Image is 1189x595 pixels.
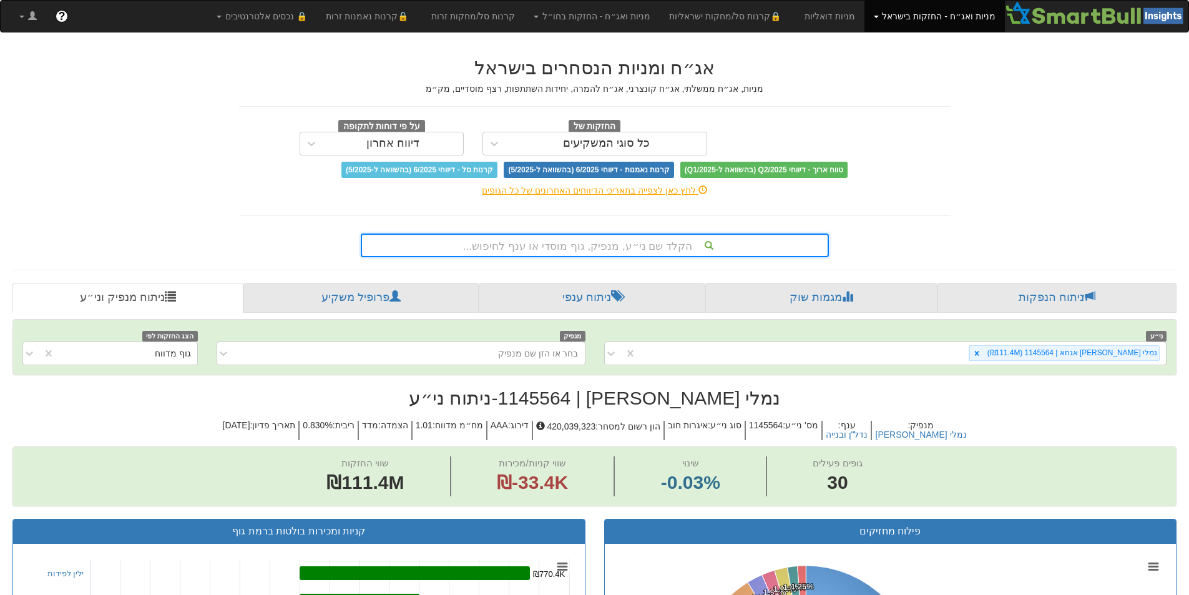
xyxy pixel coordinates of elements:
span: שינוי [682,458,699,468]
span: שווי החזקות [341,458,389,468]
a: 🔒 נכסים אלטרנטיבים [207,1,316,32]
h3: קניות ומכירות בולטות ברמת גוף [22,526,575,537]
span: 30 [813,470,862,496]
h5: מס' ני״ע : 1145564 [745,421,821,440]
span: ני״ע [1146,331,1167,342]
a: מניות ואג״ח - החזקות בישראל [864,1,1005,32]
img: Smartbull [1005,1,1188,26]
span: ? [58,10,65,22]
h5: דירוג : AAA [486,421,532,440]
span: קרנות סל - דיווחי 6/2025 (בהשוואה ל-5/2025) [341,162,497,178]
span: מנפיק [560,331,585,342]
div: לחץ כאן לצפייה בתאריכי הדיווחים האחרונים של כל הגופים [230,184,960,197]
a: 🔒קרנות נאמנות זרות [316,1,423,32]
a: ניתוח ענפי [479,283,705,313]
h5: מח״מ מדווח : 1.01 [411,421,486,440]
span: טווח ארוך - דיווחי Q2/2025 (בהשוואה ל-Q1/2025) [680,162,848,178]
a: 🔒קרנות סל/מחקות ישראליות [660,1,795,32]
h5: מניות, אג״ח ממשלתי, אג״ח קונצרני, אג״ח להמרה, יחידות השתתפות, רצף מוסדיים, מק״מ [239,84,951,94]
span: ₪-33.4K [497,472,568,493]
div: נמלי [PERSON_NAME] אגחא | 1145564 (₪111.4M) [984,346,1159,360]
a: מניות ואג״ח - החזקות בחו״ל [524,1,660,32]
span: גופים פעילים [813,458,862,468]
h5: מנפיק : [871,421,969,440]
span: הצג החזקות לפי [142,331,197,342]
a: ? [46,1,77,32]
div: כל סוגי המשקיעים [563,137,650,150]
tspan: 1.90% [773,584,796,594]
tspan: ₪770.4K [533,569,565,579]
a: ניתוח הנפקות [937,283,1177,313]
span: החזקות של [569,120,621,134]
div: דיווח אחרון [366,137,419,150]
h2: אג״ח ומניות הנסחרים בישראל [239,57,951,78]
a: פרופיל משקיע [243,283,478,313]
a: ילין לפידות [47,569,84,578]
a: מניות דואליות [795,1,864,32]
a: קרנות סל/מחקות זרות [422,1,524,32]
div: גוף מדווח [155,347,191,360]
a: ניתוח מנפיק וני״ע [12,283,243,313]
div: בחר או הזן שם מנפיק [498,347,579,360]
tspan: 1.45% [783,583,806,592]
h5: הון רשום למסחר : 420,039,323 [532,421,663,440]
span: על פי דוחות לתקופה [338,120,425,134]
span: ₪111.4M [326,472,404,493]
span: שווי קניות/מכירות [499,458,565,468]
a: מגמות שוק [705,283,937,313]
h5: הצמדה : מדד [358,421,411,440]
h5: ענף : [821,421,871,440]
tspan: 1.25% [791,582,814,591]
button: נדל"ן ובנייה [826,430,868,440]
span: קרנות נאמנות - דיווחי 6/2025 (בהשוואה ל-5/2025) [504,162,673,178]
div: הקלד שם ני״ע, מנפיק, גוף מוסדי או ענף לחיפוש... [362,235,828,256]
h5: תאריך פדיון : [DATE] [219,421,298,440]
h3: פילוח מחזיקים [614,526,1167,537]
h5: סוג ני״ע : איגרות חוב [663,421,745,440]
button: נמלי [PERSON_NAME] [875,430,966,440]
span: -0.03% [661,470,720,496]
h2: נמלי [PERSON_NAME] | 1145564 - ניתוח ני״ע [12,388,1177,408]
h5: ריבית : 0.830% [298,421,357,440]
